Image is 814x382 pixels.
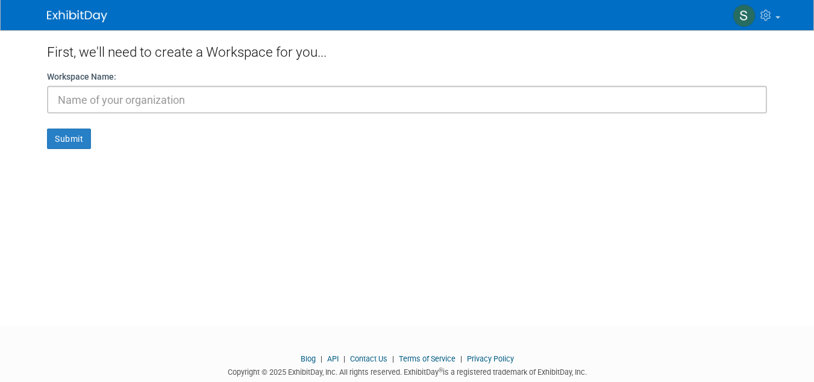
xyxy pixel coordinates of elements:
a: Blog [301,354,316,363]
a: Privacy Policy [467,354,514,363]
a: Terms of Service [399,354,456,363]
button: Submit [47,129,91,149]
img: Sophia Young [733,4,756,27]
span: | [457,354,465,363]
label: Workspace Name: [47,71,116,83]
img: ExhibitDay [47,10,107,22]
div: First, we'll need to create a Workspace for you... [47,30,767,71]
span: | [340,354,348,363]
a: Contact Us [350,354,387,363]
input: Name of your organization [47,86,767,113]
span: | [389,354,397,363]
sup: ® [439,367,443,374]
span: | [318,354,325,363]
a: API [327,354,339,363]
